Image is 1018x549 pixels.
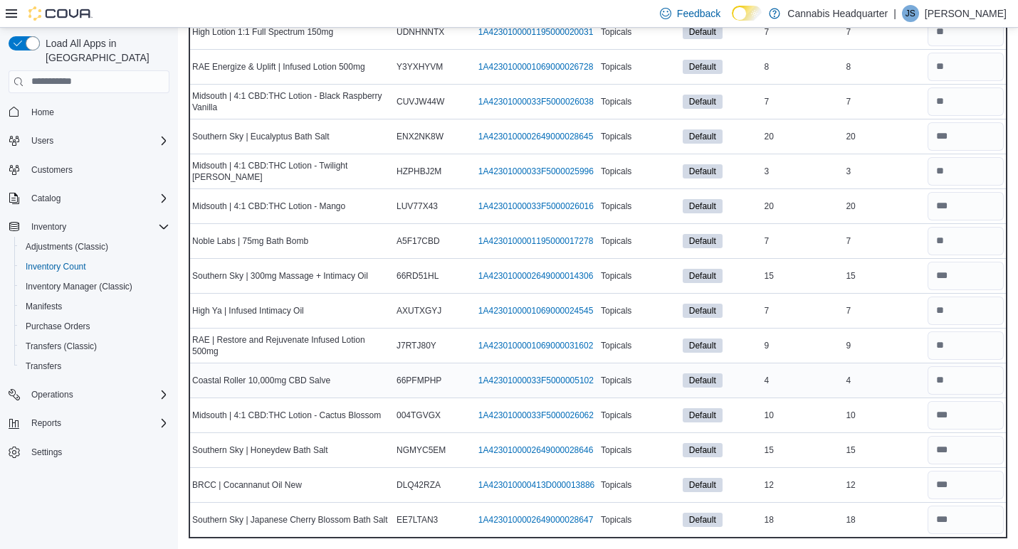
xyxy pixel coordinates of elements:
[192,90,391,113] span: Midsouth | 4:1 CBD:THC Lotion - Black Raspberry Vanilla
[26,190,66,207] button: Catalog
[683,199,723,213] span: Default
[397,410,441,421] span: 004TGVGX
[20,298,68,315] a: Manifests
[397,270,439,282] span: 66RD51HL
[9,96,169,500] nav: Complex example
[601,410,631,421] span: Topicals
[601,375,631,386] span: Topicals
[732,6,762,21] input: Dark Mode
[31,193,61,204] span: Catalog
[478,514,594,526] a: 1A4230100002649000028647
[14,277,175,297] button: Inventory Manager (Classic)
[762,58,844,75] div: 8
[689,95,716,108] span: Default
[14,297,175,316] button: Manifests
[192,334,391,357] span: RAE | Restore and Rejuvenate Infused Lotion 500mg
[601,340,631,351] span: Topicals
[601,514,631,526] span: Topicals
[762,93,844,110] div: 7
[843,267,925,284] div: 15
[20,298,169,315] span: Manifests
[26,444,68,461] a: Settings
[3,217,175,237] button: Inventory
[689,165,716,178] span: Default
[843,407,925,424] div: 10
[601,166,631,177] span: Topicals
[192,160,391,183] span: Midsouth | 4:1 CBD:THC Lotion - Twilight [PERSON_NAME]
[397,514,438,526] span: EE7LTAN3
[902,5,919,22] div: Jamal Saeed
[192,131,330,142] span: Southern Sky | Eucalyptus Bath Salt
[478,410,594,421] a: 1A42301000033F5000026062
[762,23,844,41] div: 7
[683,304,723,318] span: Default
[20,278,138,295] a: Inventory Manager (Classic)
[787,5,888,22] p: Cannabis Headquarter
[31,164,73,176] span: Customers
[14,336,175,356] button: Transfers (Classic)
[683,60,723,74] span: Default
[192,270,368,282] span: Southern Sky | 300mg Massage + Intimacy Oil
[3,102,175,122] button: Home
[20,318,96,335] a: Purchase Orders
[26,241,108,252] span: Adjustments (Classic)
[31,107,54,118] span: Home
[20,238,114,255] a: Adjustments (Classic)
[192,61,365,73] span: RAE Energize & Uplift | Infused Lotion 500mg
[26,301,62,312] span: Manifests
[26,415,67,432] button: Reports
[843,337,925,354] div: 9
[683,513,723,527] span: Default
[478,235,594,247] a: 1A4230100001195000017278
[601,270,631,282] span: Topicals
[26,104,60,121] a: Home
[689,60,716,73] span: Default
[397,235,440,247] span: A5F17CBD
[689,304,716,317] span: Default
[26,415,169,432] span: Reports
[843,511,925,528] div: 18
[192,235,308,247] span: Noble Labs | 75mg Bath Bomb
[397,305,441,316] span: AXUTXGYJ
[31,221,66,233] span: Inventory
[31,417,61,429] span: Reports
[478,26,594,38] a: 1A4230100001195000020031
[478,340,594,351] a: 1A4230100001069000031602
[20,338,169,355] span: Transfers (Classic)
[397,26,444,38] span: UDNHNNTX
[762,476,844,494] div: 12
[683,339,723,353] span: Default
[192,375,330,386] span: Coastal Roller 10,000mg CBD Salve
[478,166,594,177] a: 1A42301000033F5000025996
[31,389,73,400] span: Operations
[601,96,631,107] span: Topicals
[26,443,169,461] span: Settings
[601,26,631,38] span: Topicals
[906,5,915,22] span: JS
[478,375,594,386] a: 1A42301000033F5000005102
[601,201,631,212] span: Topicals
[192,26,333,38] span: High Lotion 1:1 Full Spectrum 150mg
[689,479,716,491] span: Default
[397,96,444,107] span: CUVJW44W
[26,132,59,149] button: Users
[31,447,62,458] span: Settings
[843,442,925,459] div: 15
[762,128,844,145] div: 20
[762,302,844,319] div: 7
[478,479,595,491] a: 1A423010000413D000013886
[26,386,169,403] span: Operations
[26,103,169,121] span: Home
[689,130,716,143] span: Default
[762,372,844,389] div: 4
[192,410,381,421] span: Midsouth | 4:1 CBD:THC Lotion - Cactus Blossom
[26,132,169,149] span: Users
[601,131,631,142] span: Topicals
[843,58,925,75] div: 8
[478,131,594,142] a: 1A4230100002649000028645
[689,270,716,282] span: Default
[478,201,594,212] a: 1A42301000033F5000026016
[3,442,175,462] button: Settings
[762,163,844,180] div: 3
